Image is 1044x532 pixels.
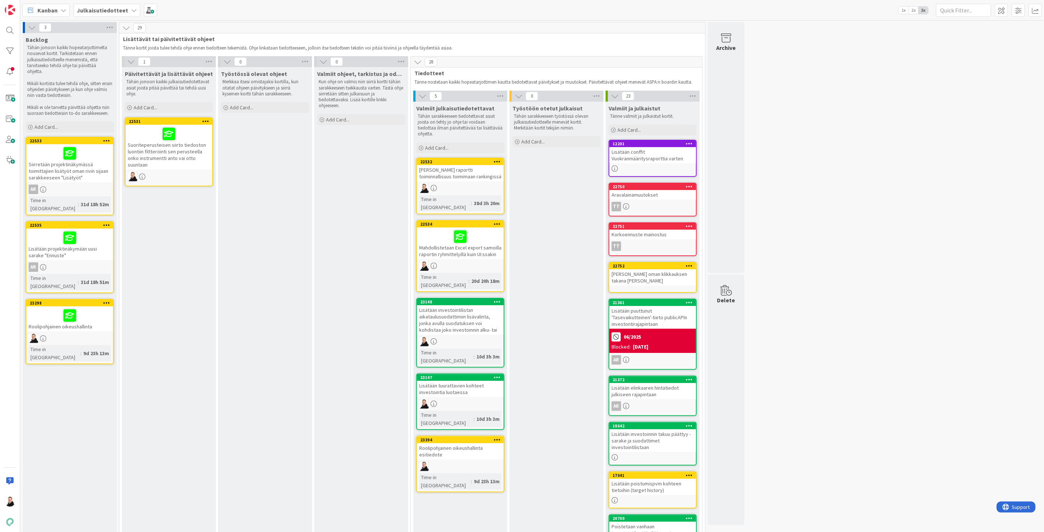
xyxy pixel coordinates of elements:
[26,185,113,194] div: AR
[15,1,33,10] span: Support
[425,145,449,151] span: Add Card...
[609,355,696,365] div: AR
[474,353,475,361] span: :
[417,221,504,227] div: 22534
[609,479,696,495] div: Lisätään poistumispvm kohteen tietoihin (target history)
[77,7,128,14] b: Julkaisutiedotteet
[609,299,696,329] div: 21361Lisätään puuttunut 'Tasevaikutteinen'-tieto publicAPIn investontirajapintaan
[472,477,501,485] div: 9d 23h 13m
[417,437,504,459] div: 23394Roolipohjainen oikeushallinta esitiedote
[613,263,696,269] div: 22752
[133,23,146,32] span: 29
[134,104,157,111] span: Add Card...
[609,401,696,411] div: AR
[613,300,696,305] div: 21361
[417,462,504,471] div: AN
[330,57,343,66] span: 0
[26,306,113,331] div: Roolipohjainen oikeushallinta
[429,92,442,101] span: 5
[26,138,113,144] div: 22533
[471,477,472,485] span: :
[317,70,405,77] span: Valmiit ohjeet, tarkistus ja odottamaan julkaisua
[613,184,696,189] div: 22750
[125,70,213,77] span: Päivitettävät ja lisättävät ohjeet
[609,429,696,452] div: Lisätään investoinnin takuu päättyy -sarake ja suodattimet investointilistaan
[319,79,404,109] p: Kun ohje on valmis niin siirrä kortti tähän sarakkeeseen tsekkausta varten. Tästä ohje siirretään...
[326,116,349,123] span: Add Card...
[514,113,599,131] p: Tähän sarakkeeseen työstössä olevan julkaisutiedotteelle menevät kortit. Merkitään kortit tekijän...
[80,349,81,357] span: :
[420,159,504,164] div: 22532
[512,105,583,112] span: Työstöön otetut julkaisut
[79,200,111,208] div: 31d 18h 52m
[35,124,58,130] span: Add Card...
[26,334,113,343] div: AN
[472,199,501,207] div: 38d 3h 20m
[521,138,545,145] span: Add Card...
[609,223,696,239] div: 22751Korkoennuste mainostus
[78,200,79,208] span: :
[417,374,504,397] div: 23147Lisätään tuurattavien kohteet investointia luotaessa
[613,224,696,229] div: 22751
[29,262,38,272] div: AR
[609,423,696,429] div: 18642
[613,473,696,478] div: 17041
[609,472,696,495] div: 17041Lisätään poistumispvm kohteen tietoihin (target history)
[5,496,15,507] img: AN
[610,113,695,119] p: Tänne valmiit ja julkaistut kortit.
[475,415,501,423] div: 10d 3h 3m
[899,7,909,14] span: 1x
[526,92,538,101] span: 0
[468,277,470,285] span: :
[414,69,693,77] span: Tiedotteet
[126,172,212,181] div: AN
[609,241,696,251] div: TT
[613,141,696,146] div: 12201
[79,278,111,286] div: 31d 18h 51m
[29,334,38,343] img: AN
[609,515,696,522] div: 20700
[230,104,253,111] span: Add Card...
[609,183,696,200] div: 22750Aravalainamuutokset
[26,262,113,272] div: AR
[123,35,696,43] span: Lisättävät tai päivitettävät ohjeet
[609,383,696,399] div: Lisätään elinkaaren hintatiedot julkiseen rajapintaan
[613,423,696,429] div: 18642
[126,118,212,125] div: 22531
[425,58,437,66] span: 28
[26,229,113,260] div: Lisätään projektinäkymään uusi sarake "Ennuste"
[609,263,696,269] div: 22752
[609,190,696,200] div: Aravalainamuutokset
[419,349,474,365] div: Time in [GEOGRAPHIC_DATA]
[633,343,648,351] div: [DATE]
[420,299,504,305] div: 23148
[474,415,475,423] span: :
[622,92,634,101] span: 23
[5,5,15,15] img: Visit kanbanzone.com
[78,278,79,286] span: :
[30,300,113,306] div: 23298
[609,230,696,239] div: Korkoennuste mainostus
[222,79,308,97] p: Merkkaa itsesi omistajaksi kortilla, kun otatat ohjeen päivitykseen ja siirrä kyseinen kortti täh...
[37,6,58,15] span: Kanban
[909,7,918,14] span: 2x
[126,79,211,97] p: Tähän jonoon kaikki julkaisutiedotettavat asiat joista pitää päivittää tai tehdä uusi ohje.
[27,81,112,99] p: Mikäli kortista tulee tehdä ohje, sitten ensin ohjeiden päivitykseen ja kun ohje valmis niin vast...
[29,185,38,194] div: AR
[26,300,113,306] div: 23298
[26,138,113,182] div: 22533Siirretään projektinäkymässä toimittajien lisätyöt oman rivin sijaan sarakkeeseen "Lisätyöt"
[417,158,504,165] div: 22532
[27,45,112,74] p: Tähän jonoon kaikki hopeatarjottimelta nousevat kortit. Tarkistetaan ennen julkaisutiedotteelle m...
[609,269,696,285] div: [PERSON_NAME] oman klikkauksen takana [PERSON_NAME]
[417,299,504,305] div: 23148
[417,221,504,259] div: 22534Mahdollistetaan Excel export samoilla raportin ryhmittelyillä kuin UI:ssakin
[471,199,472,207] span: :
[613,516,696,521] div: 20700
[29,196,78,212] div: Time in [GEOGRAPHIC_DATA]
[27,105,112,117] p: Mikäli ei ole tarvetta päivittää ohjetta niin suoraan tiedotteisiin to-do sarakkeeseen.
[418,113,503,137] p: Tähän sarakkeeseen tiedotettavat asiat joista on tehty jo ohje tai voidaan tiedottaa ilman päivit...
[612,202,621,211] div: TT
[81,349,111,357] div: 9d 23h 13m
[420,437,504,442] div: 23394
[419,195,471,211] div: Time in [GEOGRAPHIC_DATA]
